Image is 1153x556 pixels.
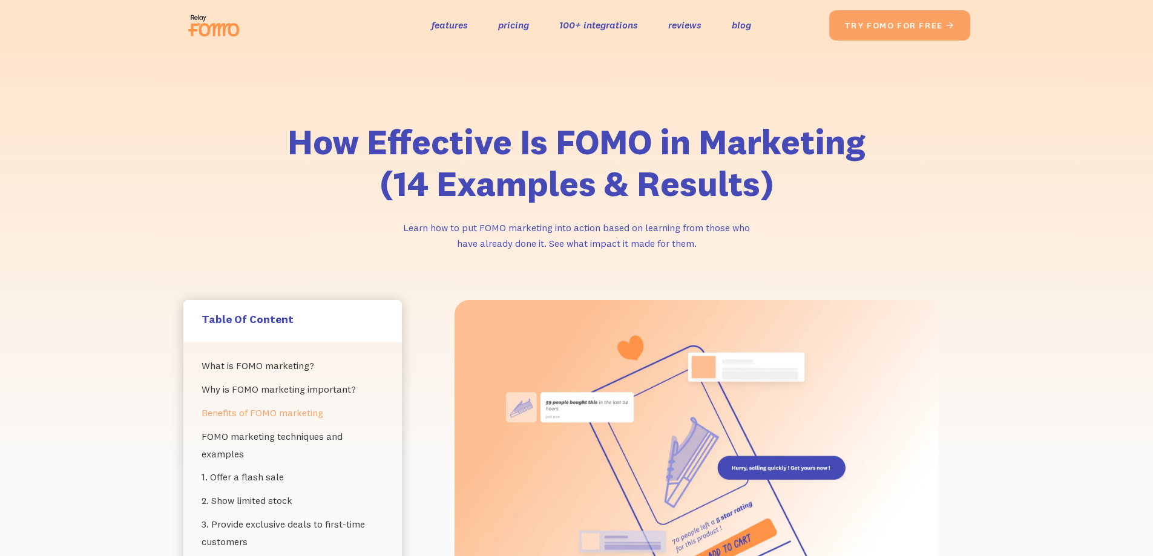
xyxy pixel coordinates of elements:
[945,20,955,31] span: 
[202,489,384,512] a: 2. Show limited stock
[395,220,758,252] p: Learn how to put FOMO marketing into action based on learning from those who have already done it...
[559,16,638,34] a: 100+ integrations
[202,312,384,326] h5: Table Of Content
[202,425,384,466] a: FOMO marketing techniques and examples
[829,10,970,41] a: try fomo for free
[268,121,885,205] h1: How Effective Is FOMO in Marketing (14 Examples & Results)
[202,378,384,401] a: Why is FOMO marketing important?
[668,16,701,34] a: reviews
[432,16,468,34] a: features
[202,465,384,489] a: 1. Offer a flash sale
[732,16,751,34] a: blog
[498,16,529,34] a: pricing
[202,354,384,378] a: What is FOMO marketing?
[202,512,384,554] a: 3. Provide exclusive deals to first-time customers
[202,401,384,425] a: ‍Benefits of FOMO marketing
